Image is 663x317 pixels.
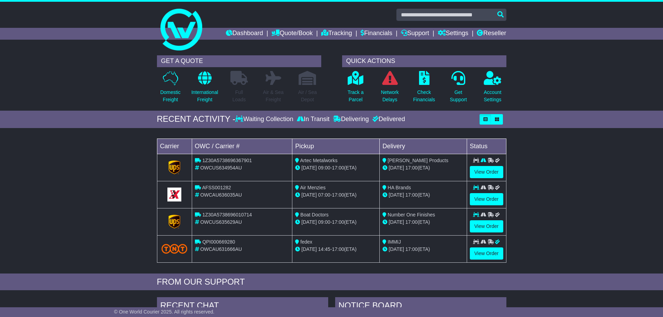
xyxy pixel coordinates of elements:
span: OWCUS635629AU [200,219,242,225]
span: OWCUS634954AU [200,165,242,171]
a: View Order [470,247,503,260]
span: [DATE] [389,165,404,171]
span: OWCAU631666AU [200,246,242,252]
a: Reseller [477,28,506,40]
span: 17:00 [332,219,344,225]
div: RECENT CHAT [157,297,328,316]
div: - (ETA) [295,164,377,172]
img: GetCarrierServiceLogo [168,160,180,174]
a: Support [401,28,429,40]
div: (ETA) [382,191,464,199]
a: View Order [470,166,503,178]
td: Pickup [292,138,380,154]
p: Check Financials [413,89,435,103]
img: GetCarrierServiceLogo [168,215,180,229]
span: 17:00 [405,219,418,225]
div: - (ETA) [295,219,377,226]
p: Account Settings [484,89,502,103]
div: (ETA) [382,164,464,172]
td: OWC / Carrier # [192,138,292,154]
span: [DATE] [301,192,317,198]
a: GetSupport [449,71,467,107]
a: View Order [470,220,503,232]
span: [DATE] [389,219,404,225]
span: [DATE] [301,219,317,225]
div: FROM OUR SUPPORT [157,277,506,287]
p: Air & Sea Freight [263,89,284,103]
a: NetworkDelays [380,71,399,107]
a: Quote/Book [271,28,313,40]
a: View Order [470,193,503,205]
div: (ETA) [382,246,464,253]
span: 17:00 [332,165,344,171]
p: Full Loads [230,89,248,103]
span: IMMIJ [388,239,401,245]
span: HA Brands [388,185,411,190]
span: [DATE] [389,192,404,198]
a: Tracking [321,28,352,40]
span: [DATE] [301,165,317,171]
p: Air / Sea Depot [298,89,317,103]
div: - (ETA) [295,191,377,199]
span: [DATE] [389,246,404,252]
div: Waiting Collection [235,116,295,123]
span: Boat Doctors [300,212,329,217]
span: 17:00 [405,192,418,198]
p: Get Support [450,89,467,103]
span: [PERSON_NAME] Products [388,158,448,163]
div: Delivering [331,116,371,123]
span: AFSS001282 [202,185,231,190]
p: Domestic Freight [160,89,180,103]
span: 17:00 [405,165,418,171]
span: Air Menzies [300,185,325,190]
p: Track a Parcel [348,89,364,103]
span: 17:00 [332,246,344,252]
p: International Freight [191,89,218,103]
div: Delivered [371,116,405,123]
div: QUICK ACTIONS [342,55,506,67]
td: Delivery [379,138,467,154]
div: In Transit [295,116,331,123]
span: © One World Courier 2025. All rights reserved. [114,309,215,315]
a: Dashboard [226,28,263,40]
span: 09:00 [318,165,330,171]
a: Track aParcel [347,71,364,107]
span: Artec Metalworks [300,158,337,163]
span: OWCAU636035AU [200,192,242,198]
a: Settings [438,28,468,40]
span: QPI000669280 [202,239,235,245]
span: Number One Finishes [388,212,435,217]
div: RECENT ACTIVITY - [157,114,236,124]
span: 1Z30A5738696010714 [202,212,252,217]
span: 17:00 [405,246,418,252]
span: 1Z30A5738696367901 [202,158,252,163]
a: AccountSettings [483,71,502,107]
img: GetCarrierServiceLogo [167,188,181,201]
div: NOTICE BOARD [335,297,506,316]
a: DomesticFreight [160,71,181,107]
span: 09:00 [318,219,330,225]
span: 14:45 [318,246,330,252]
span: 07:00 [318,192,330,198]
a: CheckFinancials [413,71,435,107]
p: Network Delays [381,89,398,103]
span: fedex [300,239,312,245]
td: Status [467,138,506,154]
a: Financials [361,28,392,40]
a: InternationalFreight [191,71,219,107]
div: - (ETA) [295,246,377,253]
div: GET A QUOTE [157,55,321,67]
td: Carrier [157,138,192,154]
span: [DATE] [301,246,317,252]
img: TNT_Domestic.png [161,244,188,253]
div: (ETA) [382,219,464,226]
span: 17:00 [332,192,344,198]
